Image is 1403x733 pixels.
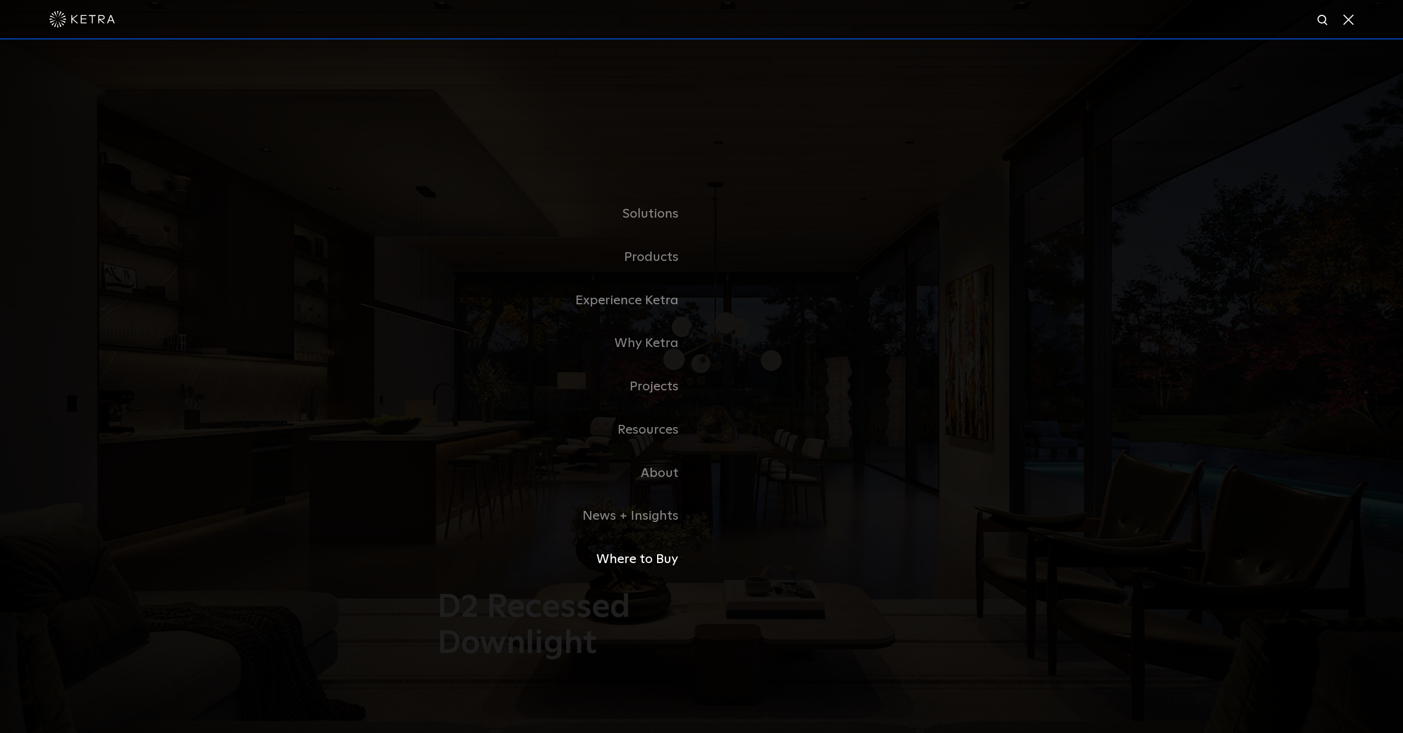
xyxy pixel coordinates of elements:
[427,322,701,365] a: Why Ketra
[427,538,701,581] a: Where to Buy
[427,192,701,236] a: Solutions
[427,236,701,279] a: Products
[49,11,115,27] img: ketra-logo-2019-white
[427,365,701,408] a: Projects
[427,408,701,452] a: Resources
[427,279,701,322] a: Experience Ketra
[427,495,701,538] a: News + Insights
[427,452,701,495] a: About
[427,192,976,581] div: Navigation Menu
[1316,14,1330,27] img: search icon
